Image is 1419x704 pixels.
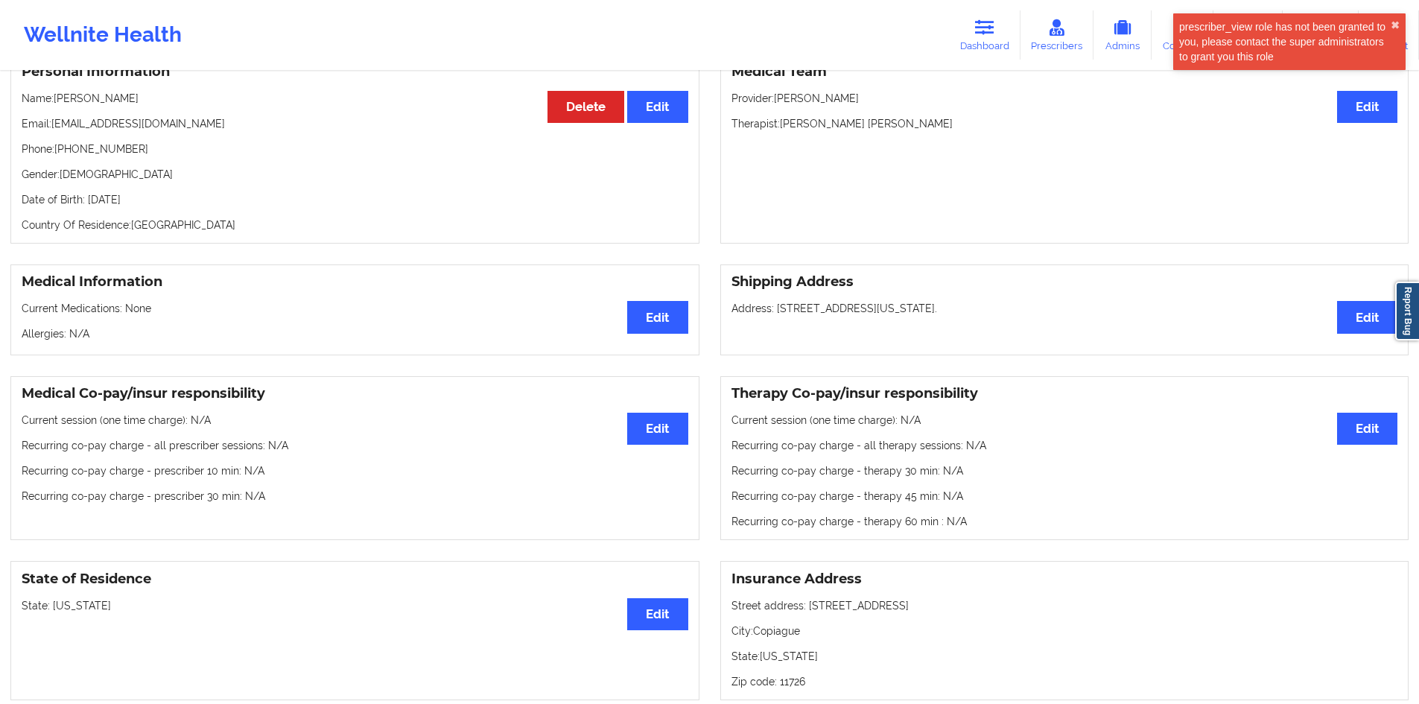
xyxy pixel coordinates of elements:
[731,674,1398,689] p: Zip code: 11726
[627,301,688,333] button: Edit
[22,116,688,131] p: Email: [EMAIL_ADDRESS][DOMAIN_NAME]
[22,91,688,106] p: Name: [PERSON_NAME]
[731,571,1398,588] h3: Insurance Address
[731,624,1398,638] p: City: Copiague
[731,413,1398,428] p: Current session (one time charge): N/A
[731,301,1398,316] p: Address: [STREET_ADDRESS][US_STATE].
[22,489,688,504] p: Recurring co-pay charge - prescriber 30 min : N/A
[1337,91,1397,123] button: Edit
[1337,413,1397,445] button: Edit
[731,273,1398,291] h3: Shipping Address
[22,463,688,478] p: Recurring co-pay charge - prescriber 10 min : N/A
[731,385,1398,402] h3: Therapy Co-pay/insur responsibility
[731,63,1398,80] h3: Medical Team
[1391,19,1400,31] button: close
[22,385,688,402] h3: Medical Co-pay/insur responsibility
[22,571,688,588] h3: State of Residence
[627,413,688,445] button: Edit
[627,598,688,630] button: Edit
[731,91,1398,106] p: Provider: [PERSON_NAME]
[731,598,1398,613] p: Street address: [STREET_ADDRESS]
[627,91,688,123] button: Edit
[22,63,688,80] h3: Personal Information
[731,514,1398,529] p: Recurring co-pay charge - therapy 60 min : N/A
[1395,282,1419,340] a: Report Bug
[22,192,688,207] p: Date of Birth: [DATE]
[731,463,1398,478] p: Recurring co-pay charge - therapy 30 min : N/A
[1179,19,1391,64] div: prescriber_view role has not been granted to you, please contact the super administrators to gran...
[547,91,624,123] button: Delete
[22,301,688,316] p: Current Medications: None
[22,598,688,613] p: State: [US_STATE]
[22,167,688,182] p: Gender: [DEMOGRAPHIC_DATA]
[1093,10,1152,60] a: Admins
[22,218,688,232] p: Country Of Residence: [GEOGRAPHIC_DATA]
[22,142,688,156] p: Phone: [PHONE_NUMBER]
[1152,10,1213,60] a: Coaches
[22,326,688,341] p: Allergies: N/A
[731,489,1398,504] p: Recurring co-pay charge - therapy 45 min : N/A
[22,438,688,453] p: Recurring co-pay charge - all prescriber sessions : N/A
[22,273,688,291] h3: Medical Information
[22,413,688,428] p: Current session (one time charge): N/A
[1020,10,1094,60] a: Prescribers
[731,116,1398,131] p: Therapist: [PERSON_NAME] [PERSON_NAME]
[731,438,1398,453] p: Recurring co-pay charge - all therapy sessions : N/A
[949,10,1020,60] a: Dashboard
[731,649,1398,664] p: State: [US_STATE]
[1337,301,1397,333] button: Edit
